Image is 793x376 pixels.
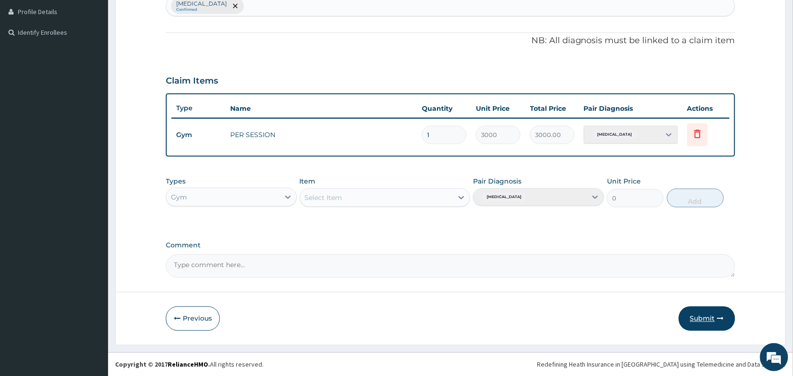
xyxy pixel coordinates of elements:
button: Add [667,189,724,207]
th: Unit Price [471,99,525,118]
button: Submit [679,307,735,331]
label: Pair Diagnosis [473,176,521,186]
h3: Claim Items [166,76,218,86]
th: Pair Diagnosis [579,99,683,118]
th: Actions [683,99,730,118]
strong: Copyright © 2017 . [115,361,210,369]
div: Minimize live chat window [154,5,177,27]
th: Total Price [525,99,579,118]
div: Select Item [305,193,342,202]
label: Comment [166,241,735,249]
td: Gym [171,126,225,144]
label: Item [300,176,316,186]
img: d_794563401_company_1708531726252_794563401 [17,47,38,70]
div: Chat with us now [49,53,158,65]
th: Quantity [417,99,471,118]
th: Name [225,99,417,118]
span: We're online! [54,118,130,213]
td: PER SESSION [225,125,417,144]
label: Unit Price [607,176,641,186]
th: Type [171,100,225,117]
label: Types [166,177,186,185]
button: Previous [166,307,220,331]
div: Gym [171,192,187,202]
a: RelianceHMO [168,361,208,369]
textarea: Type your message and hit 'Enter' [5,256,179,289]
p: NB: All diagnosis must be linked to a claim item [166,35,735,47]
div: Redefining Heath Insurance in [GEOGRAPHIC_DATA] using Telemedicine and Data Science! [537,360,786,369]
